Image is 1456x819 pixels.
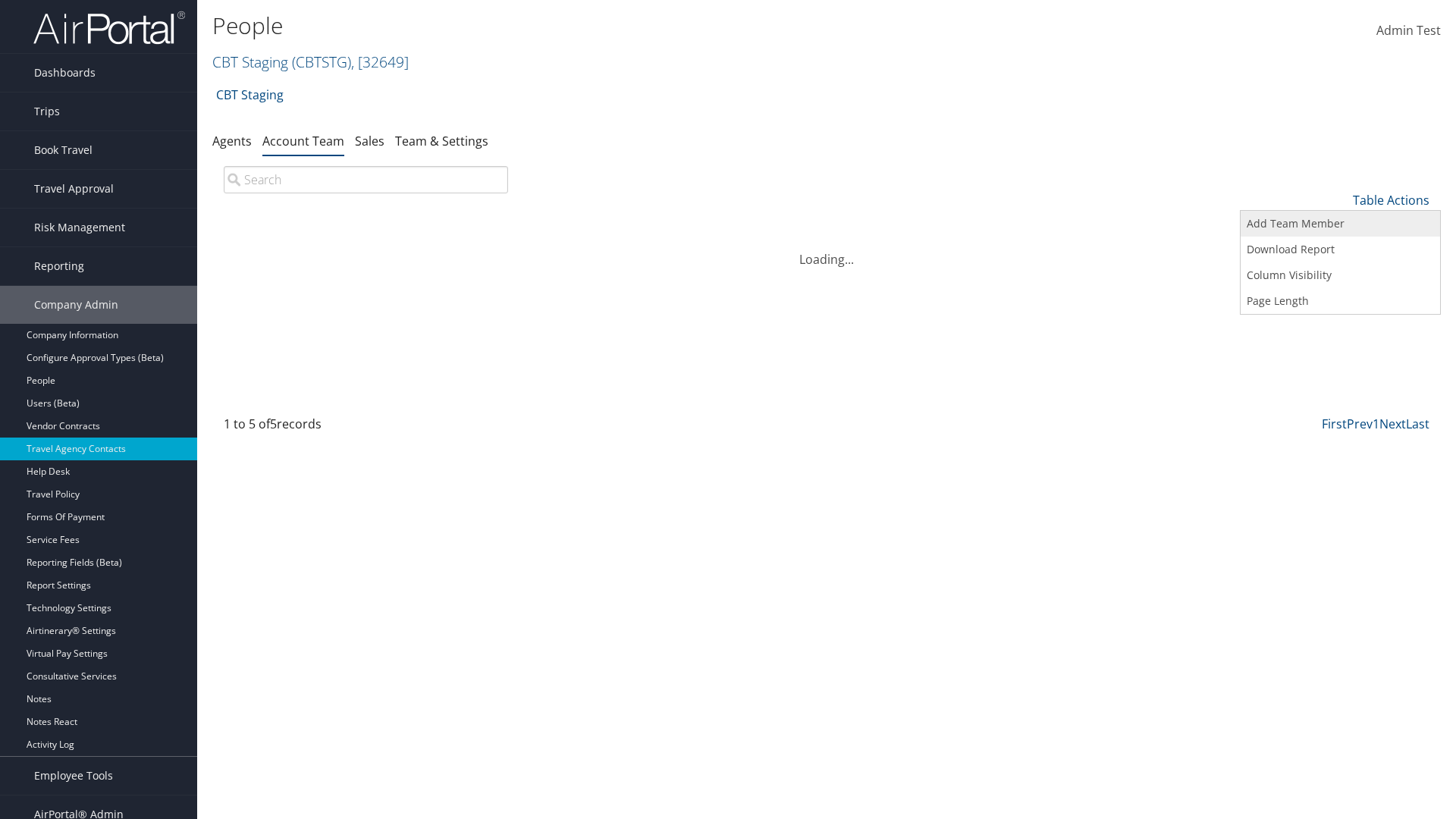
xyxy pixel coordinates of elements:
img: airportal-logo.png [33,10,185,45]
span: Risk Management [34,209,125,246]
a: Add Team Member [1241,211,1440,237]
span: Reporting [34,247,84,285]
a: Page Length [1241,288,1440,314]
span: Employee Tools [34,757,113,795]
span: Company Admin [34,286,118,324]
a: Column Visibility [1241,262,1440,288]
span: Travel Approval [34,170,114,208]
a: Download Report [1241,237,1440,262]
span: Trips [34,93,60,130]
span: Dashboards [34,54,96,92]
span: Book Travel [34,131,93,169]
